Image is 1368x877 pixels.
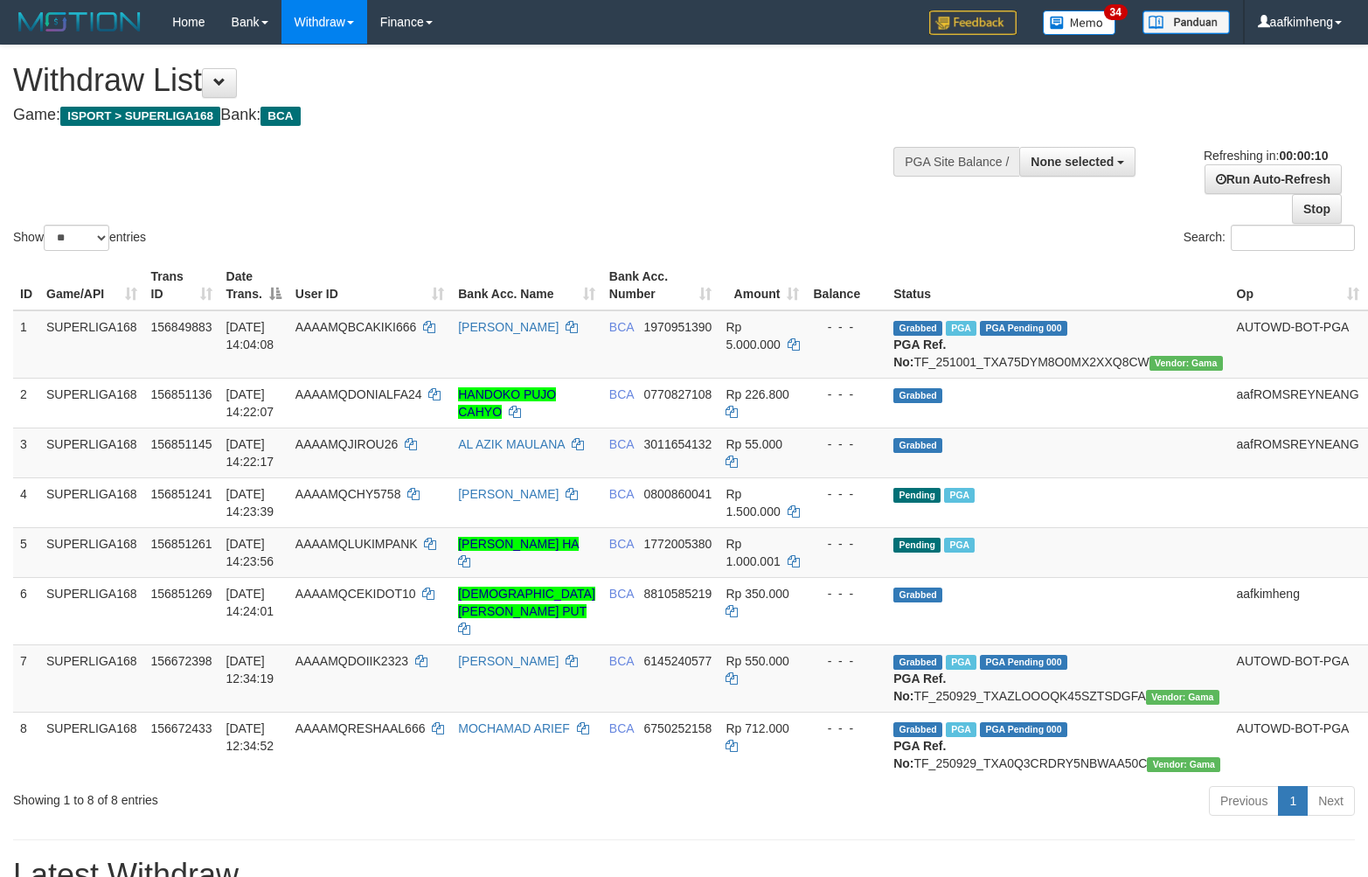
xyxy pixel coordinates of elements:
td: TF_250929_TXAZLOOOQK45SZTSDGFA [886,644,1229,712]
th: User ID: activate to sort column ascending [288,261,451,310]
div: PGA Site Balance / [893,147,1019,177]
span: PGA Pending [980,321,1067,336]
span: Marked by aafsoycanthlai [944,488,975,503]
span: Pending [893,488,941,503]
span: BCA [609,587,634,601]
a: Previous [1209,786,1279,816]
div: - - - [813,318,879,336]
span: 156849883 [151,320,212,334]
a: AL AZIK MAULANA [458,437,565,451]
span: [DATE] 14:22:17 [226,437,274,469]
b: PGA Ref. No: [893,739,946,770]
span: AAAAMQDOIIK2323 [295,654,408,668]
strong: 00:00:10 [1279,149,1328,163]
span: Grabbed [893,588,942,602]
span: BCA [260,107,300,126]
span: Copy 0770827108 to clipboard [644,387,712,401]
td: 8 [13,712,39,779]
span: Pending [893,538,941,553]
td: TF_251001_TXA75DYM8O0MX2XXQ8CW [886,310,1229,379]
td: 2 [13,378,39,428]
td: SUPERLIGA168 [39,477,144,527]
div: - - - [813,720,879,737]
h1: Withdraw List [13,63,894,98]
th: Op: activate to sort column ascending [1230,261,1366,310]
span: [DATE] 14:22:07 [226,387,274,419]
a: MOCHAMAD ARIEF [458,721,570,735]
div: Showing 1 to 8 of 8 entries [13,784,557,809]
a: HANDOKO PUJO CAHYO [458,387,556,419]
span: 156851241 [151,487,212,501]
td: 4 [13,477,39,527]
b: PGA Ref. No: [893,338,946,369]
td: aafkimheng [1230,577,1366,644]
span: Marked by aafsoycanthlai [946,655,976,670]
span: Vendor URL: https://trx31.1velocity.biz [1149,356,1223,371]
span: Grabbed [893,722,942,737]
span: PGA Pending [980,655,1067,670]
span: BCA [609,721,634,735]
span: ISPORT > SUPERLIGA168 [60,107,220,126]
span: 156851261 [151,537,212,551]
span: Copy 0800860041 to clipboard [644,487,712,501]
td: AUTOWD-BOT-PGA [1230,310,1366,379]
span: [DATE] 14:23:39 [226,487,274,519]
span: AAAAMQBCAKIKI666 [295,320,417,334]
select: Showentries [44,225,109,251]
span: BCA [609,437,634,451]
div: - - - [813,585,879,602]
span: 156851145 [151,437,212,451]
div: - - - [813,485,879,503]
th: Date Trans.: activate to sort column descending [219,261,288,310]
span: Rp 1.000.001 [726,537,780,568]
th: Bank Acc. Name: activate to sort column ascending [451,261,602,310]
th: Status [886,261,1229,310]
th: Bank Acc. Number: activate to sort column ascending [602,261,719,310]
a: [PERSON_NAME] [458,320,559,334]
a: Run Auto-Refresh [1205,164,1342,194]
span: Rp 55.000 [726,437,782,451]
label: Show entries [13,225,146,251]
a: 1 [1278,786,1308,816]
span: [DATE] 12:34:52 [226,721,274,753]
td: 1 [13,310,39,379]
span: [DATE] 14:23:56 [226,537,274,568]
div: - - - [813,535,879,553]
span: AAAAMQDONIALFA24 [295,387,422,401]
td: 7 [13,644,39,712]
span: Marked by aafsoycanthlai [944,538,975,553]
a: Stop [1292,194,1342,224]
td: SUPERLIGA168 [39,577,144,644]
span: Copy 6750252158 to clipboard [644,721,712,735]
span: AAAAMQCEKIDOT10 [295,587,416,601]
th: Trans ID: activate to sort column ascending [144,261,219,310]
span: AAAAMQJIROU26 [295,437,398,451]
span: 156851269 [151,587,212,601]
td: SUPERLIGA168 [39,644,144,712]
button: None selected [1019,147,1135,177]
span: 156851136 [151,387,212,401]
a: [PERSON_NAME] [458,487,559,501]
span: AAAAMQRESHAAL666 [295,721,426,735]
a: [PERSON_NAME] HA [458,537,579,551]
span: Copy 6145240577 to clipboard [644,654,712,668]
td: SUPERLIGA168 [39,378,144,428]
input: Search: [1231,225,1355,251]
span: [DATE] 14:04:08 [226,320,274,351]
span: Grabbed [893,321,942,336]
span: Rp 226.800 [726,387,788,401]
span: 156672433 [151,721,212,735]
span: Rp 1.500.000 [726,487,780,519]
span: Refreshing in: [1204,149,1328,163]
td: SUPERLIGA168 [39,712,144,779]
span: Grabbed [893,438,942,453]
span: Marked by aafsoycanthlai [946,321,976,336]
th: Amount: activate to sort column ascending [719,261,806,310]
td: aafROMSREYNEANG [1230,428,1366,477]
span: BCA [609,654,634,668]
a: [PERSON_NAME] [458,654,559,668]
div: - - - [813,386,879,403]
span: PGA Pending [980,722,1067,737]
td: TF_250929_TXA0Q3CRDRY5NBWAA50C [886,712,1229,779]
span: Rp 712.000 [726,721,788,735]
